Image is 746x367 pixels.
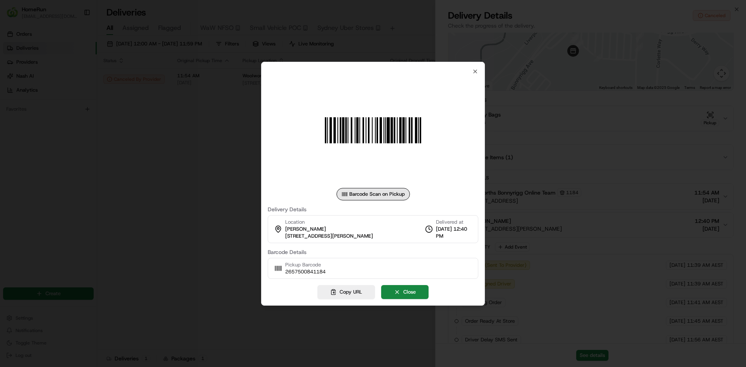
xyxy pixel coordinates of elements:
[268,249,478,255] label: Barcode Details
[436,219,472,226] span: Delivered at
[336,188,410,200] div: Barcode Scan on Pickup
[268,207,478,212] label: Delivery Details
[317,75,429,186] img: barcode_scan_on_pickup image
[285,268,326,275] span: 2657500841184
[381,285,429,299] button: Close
[436,226,472,240] span: [DATE] 12:40 PM
[285,261,326,268] span: Pickup Barcode
[285,219,305,226] span: Location
[285,226,326,233] span: [PERSON_NAME]
[317,285,375,299] button: Copy URL
[285,233,373,240] span: [STREET_ADDRESS][PERSON_NAME]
